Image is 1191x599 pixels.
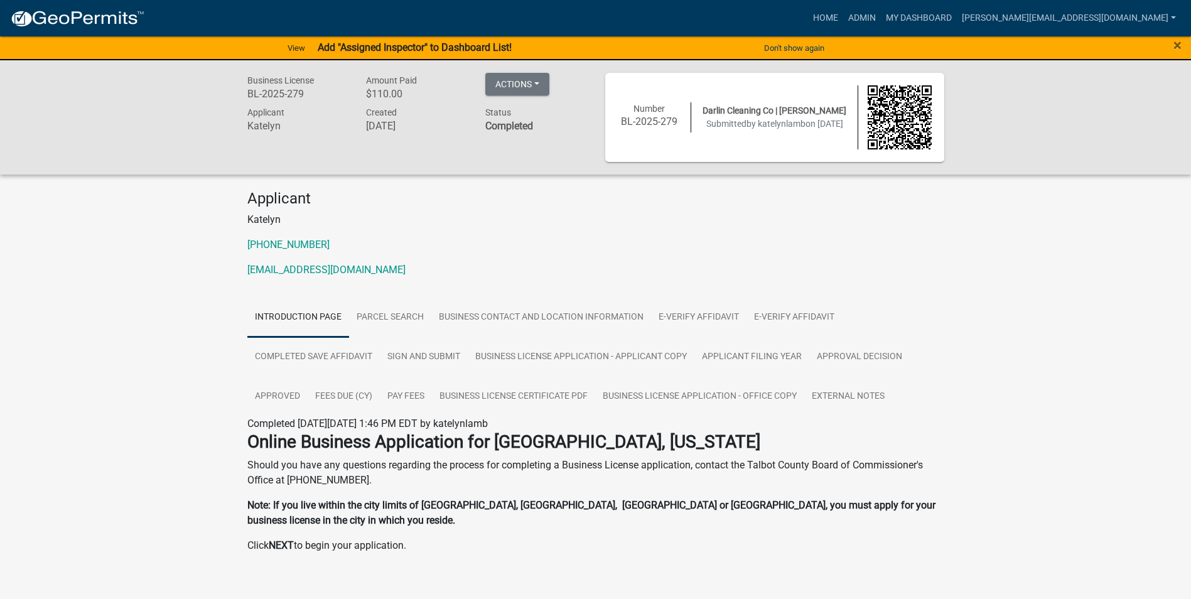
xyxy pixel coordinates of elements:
[651,298,746,338] a: E-Verify Affidavit
[843,6,881,30] a: Admin
[247,458,944,488] p: Should you have any questions regarding the process for completing a Business License application...
[366,120,466,132] h6: [DATE]
[247,120,348,132] h6: Katelyn
[247,298,349,338] a: Introduction Page
[366,107,397,117] span: Created
[809,337,910,377] a: Approval Decision
[808,6,843,30] a: Home
[247,431,760,452] strong: Online Business Application for [GEOGRAPHIC_DATA], [US_STATE]
[247,377,308,417] a: Approved
[485,107,511,117] span: Status
[618,116,682,127] h6: BL-2025-279
[432,377,595,417] a: Business License Certificate PDF
[366,75,417,85] span: Amount Paid
[1173,36,1182,54] span: ×
[318,41,512,53] strong: Add "Assigned Inspector" to Dashboard List!
[595,377,804,417] a: Business License Application - Office Copy
[694,337,809,377] a: Applicant Filing Year
[633,104,665,114] span: Number
[247,264,406,276] a: [EMAIL_ADDRESS][DOMAIN_NAME]
[247,337,380,377] a: Completed SAVE Affidavit
[247,107,284,117] span: Applicant
[283,38,310,58] a: View
[247,190,944,208] h4: Applicant
[1173,38,1182,53] button: Close
[247,499,935,526] strong: Note: If you live within the city limits of [GEOGRAPHIC_DATA], [GEOGRAPHIC_DATA], [GEOGRAPHIC_DAT...
[703,105,846,116] span: Darlin Cleaning Co | [PERSON_NAME]
[247,538,944,553] p: Click to begin your application.
[247,212,944,227] p: Katelyn
[468,337,694,377] a: Business License Application - Applicant Copy
[868,85,932,149] img: QR code
[759,38,829,58] button: Don't show again
[485,120,533,132] strong: Completed
[431,298,651,338] a: Business Contact and Location Information
[247,88,348,100] h6: BL-2025-279
[247,239,330,251] a: [PHONE_NUMBER]
[308,377,380,417] a: Fees Due (CY)
[247,418,488,429] span: Completed [DATE][DATE] 1:46 PM EDT by katelynlamb
[380,377,432,417] a: Pay Fees
[706,119,843,129] span: Submitted on [DATE]
[485,73,549,95] button: Actions
[746,298,842,338] a: E-Verify Affidavit
[366,88,466,100] h6: $110.00
[269,539,294,551] strong: NEXT
[247,75,314,85] span: Business License
[957,6,1181,30] a: [PERSON_NAME][EMAIL_ADDRESS][DOMAIN_NAME]
[349,298,431,338] a: Parcel search
[746,119,806,129] span: by katelynlamb
[881,6,957,30] a: My Dashboard
[804,377,892,417] a: External Notes
[380,337,468,377] a: Sign and Submit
